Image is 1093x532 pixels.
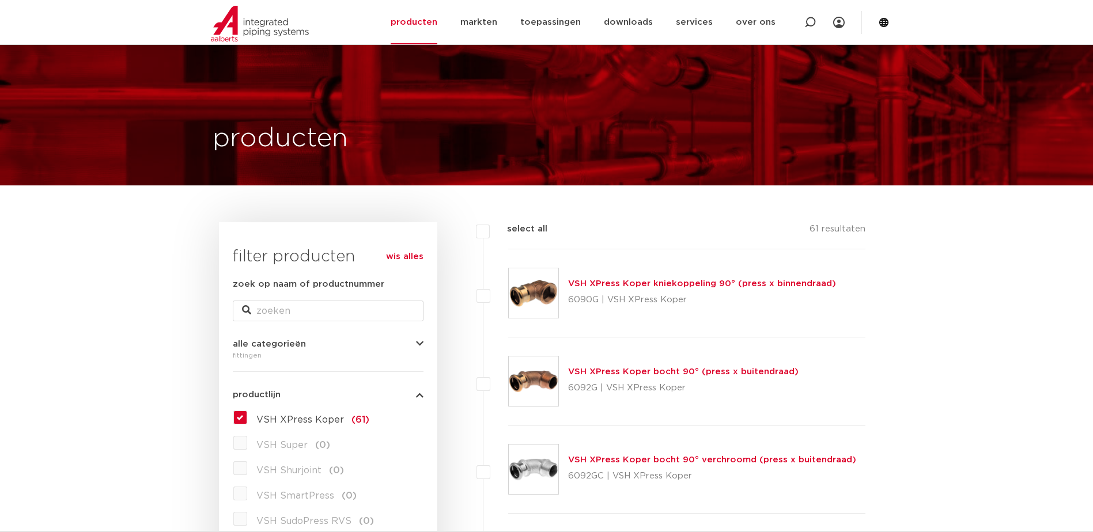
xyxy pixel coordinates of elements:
span: VSH SmartPress [256,491,334,500]
span: (0) [359,516,374,526]
span: VSH Shurjoint [256,466,322,475]
img: Thumbnail for VSH XPress Koper bocht 90° verchroomd (press x buitendraad) [509,444,558,494]
span: VSH XPress Koper [256,415,344,424]
div: fittingen [233,348,423,362]
span: VSH SudoPress RVS [256,516,351,526]
p: 6092G | VSH XPress Koper [568,379,799,397]
h3: filter producten [233,245,423,268]
span: VSH Super [256,440,308,450]
p: 61 resultaten [810,222,865,240]
span: (0) [342,491,357,500]
img: Thumbnail for VSH XPress Koper bocht 90° (press x buitendraad) [509,356,558,406]
a: wis alles [386,250,423,264]
span: productlijn [233,390,281,399]
h1: producten [213,120,348,157]
button: alle categorieën [233,340,423,348]
label: zoek op naam of productnummer [233,278,384,291]
p: 6092GC | VSH XPress Koper [568,467,856,485]
span: alle categorieën [233,340,306,348]
a: VSH XPress Koper bocht 90° verchroomd (press x buitendraad) [568,455,856,464]
label: select all [490,222,547,236]
span: (0) [315,440,330,450]
button: productlijn [233,390,423,399]
input: zoeken [233,301,423,321]
a: VSH XPress Koper kniekoppeling 90° (press x binnendraad) [568,279,836,288]
div: my IPS [833,10,845,35]
p: 6090G | VSH XPress Koper [568,291,836,309]
span: (61) [351,415,369,424]
img: Thumbnail for VSH XPress Koper kniekoppeling 90° (press x binnendraad) [509,268,558,318]
a: VSH XPress Koper bocht 90° (press x buitendraad) [568,367,799,376]
span: (0) [329,466,344,475]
